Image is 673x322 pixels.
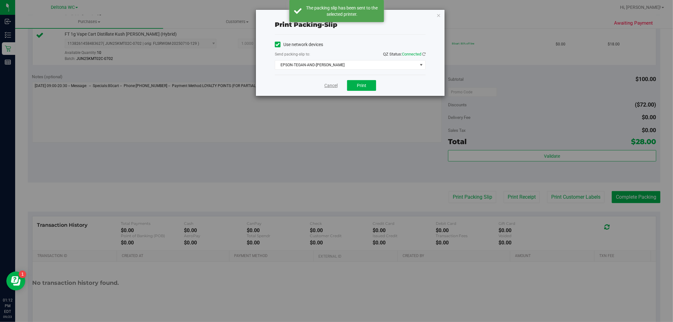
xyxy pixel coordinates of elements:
span: Connected [402,52,421,56]
label: Use network devices [275,41,323,48]
a: Cancel [324,82,338,89]
button: Print [347,80,376,91]
div: The packing slip has been sent to the selected printer. [305,5,379,17]
span: QZ Status: [383,52,426,56]
iframe: Resource center [6,272,25,290]
span: select [417,61,425,69]
label: Send packing-slip to: [275,51,310,57]
iframe: Resource center unread badge [19,271,26,278]
span: Print [357,83,366,88]
span: Print packing-slip [275,21,337,28]
span: EPSON-TEGAN-AND-[PERSON_NAME] [275,61,417,69]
